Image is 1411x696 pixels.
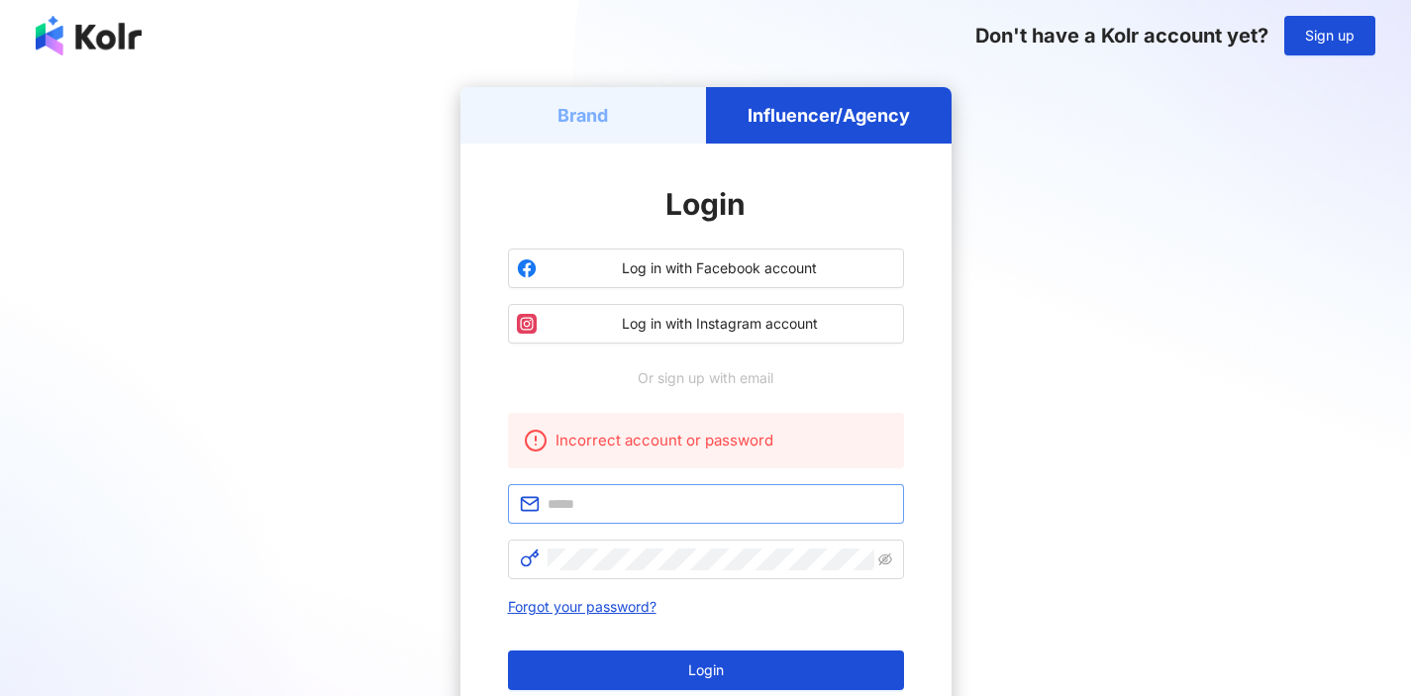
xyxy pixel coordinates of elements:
[557,103,608,128] h5: Brand
[508,249,904,288] button: Log in with Facebook account
[665,186,746,222] span: Login
[508,304,904,344] button: Log in with Instagram account
[975,24,1268,48] span: Don't have a Kolr account yet?
[508,650,904,690] button: Login
[555,429,888,452] div: Incorrect account or password
[1305,28,1355,44] span: Sign up
[748,103,910,128] h5: Influencer/Agency
[545,314,895,334] span: Log in with Instagram account
[508,598,656,615] a: Forgot your password?
[36,16,142,55] img: logo
[545,258,895,278] span: Log in with Facebook account
[688,662,724,678] span: Login
[1284,16,1375,55] button: Sign up
[878,552,892,566] span: eye-invisible
[624,367,787,389] span: Or sign up with email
